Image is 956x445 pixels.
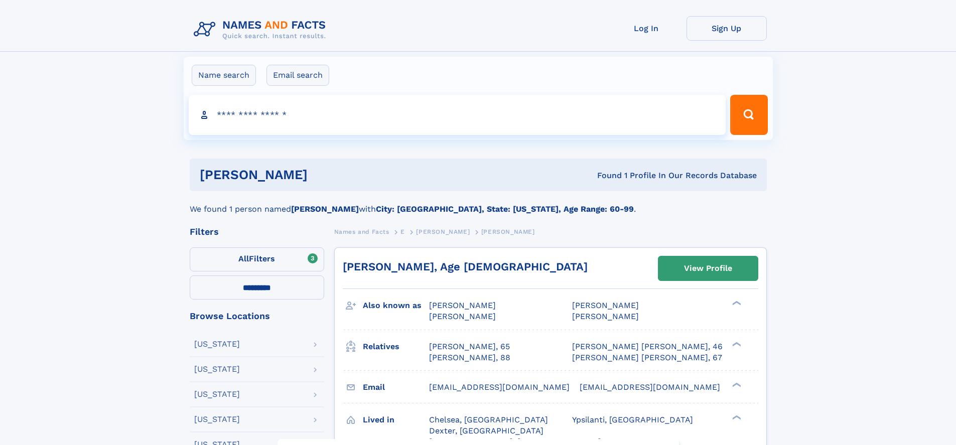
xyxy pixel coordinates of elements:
div: View Profile [684,257,732,280]
a: [PERSON_NAME] [PERSON_NAME], 67 [572,352,722,363]
a: E [400,225,405,238]
label: Name search [192,65,256,86]
a: View Profile [658,256,758,280]
a: [PERSON_NAME], 88 [429,352,510,363]
div: [US_STATE] [194,340,240,348]
b: City: [GEOGRAPHIC_DATA], State: [US_STATE], Age Range: 60-99 [376,204,634,214]
a: Log In [606,16,687,41]
span: [PERSON_NAME] [416,228,470,235]
span: [PERSON_NAME] [572,312,639,321]
a: [PERSON_NAME] [PERSON_NAME], 46 [572,341,723,352]
h3: Relatives [363,338,429,355]
span: [PERSON_NAME] [429,301,496,310]
div: Filters [190,227,324,236]
div: [US_STATE] [194,415,240,423]
h3: Email [363,379,429,396]
div: [US_STATE] [194,390,240,398]
button: Search Button [730,95,767,135]
span: Ypsilanti, [GEOGRAPHIC_DATA] [572,415,693,424]
span: Dexter, [GEOGRAPHIC_DATA] [429,426,543,435]
div: ❯ [730,300,742,307]
div: Browse Locations [190,312,324,321]
span: [PERSON_NAME] [429,312,496,321]
a: [PERSON_NAME], Age [DEMOGRAPHIC_DATA] [343,260,588,273]
div: [US_STATE] [194,365,240,373]
div: We found 1 person named with . [190,191,767,215]
input: search input [189,95,726,135]
h1: [PERSON_NAME] [200,169,453,181]
div: ❯ [730,381,742,388]
b: [PERSON_NAME] [291,204,359,214]
a: Sign Up [687,16,767,41]
span: [PERSON_NAME] [572,301,639,310]
a: Names and Facts [334,225,389,238]
div: ❯ [730,341,742,347]
h3: Lived in [363,411,429,428]
span: [EMAIL_ADDRESS][DOMAIN_NAME] [429,382,570,392]
label: Filters [190,247,324,271]
div: ❯ [730,414,742,420]
img: Logo Names and Facts [190,16,334,43]
span: All [238,254,249,263]
label: Email search [266,65,329,86]
span: E [400,228,405,235]
span: [EMAIL_ADDRESS][DOMAIN_NAME] [580,382,720,392]
span: Chelsea, [GEOGRAPHIC_DATA] [429,415,548,424]
a: [PERSON_NAME], 65 [429,341,510,352]
span: [PERSON_NAME] [481,228,535,235]
div: Found 1 Profile In Our Records Database [452,170,757,181]
h3: Also known as [363,297,429,314]
a: [PERSON_NAME] [416,225,470,238]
